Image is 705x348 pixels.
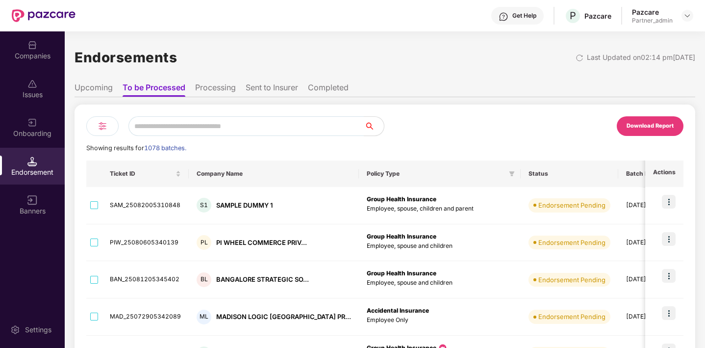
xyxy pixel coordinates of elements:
[367,233,436,240] b: Group Health Insurance
[195,82,236,97] li: Processing
[27,118,37,128] img: svg+xml;base64,PHN2ZyB3aWR0aD0iMjAiIGhlaWdodD0iMjAiIHZpZXdCb3g9IjAgMCAyMCAyMCIgZmlsbD0ibm9uZSIgeG...
[97,120,108,132] img: svg+xml;base64,PHN2ZyB4bWxucz0iaHR0cDovL3d3dy53My5vcmcvMjAwMC9zdmciIHdpZHRoPSIyNCIgaGVpZ2h0PSIyNC...
[367,204,513,214] p: Employee, spouse, children and parent
[216,275,309,284] div: BANGALORE STRATEGIC SO...
[367,170,505,178] span: Policy Type
[538,200,605,210] div: Endorsement Pending
[570,10,576,22] span: P
[364,116,384,136] button: search
[512,12,536,20] div: Get Help
[618,261,687,298] td: [DATE]
[308,82,349,97] li: Completed
[246,82,298,97] li: Sent to Insurer
[632,7,673,17] div: Pazcare
[144,144,186,152] span: 1078 batches.
[509,171,515,177] span: filter
[22,325,54,335] div: Settings
[123,82,185,97] li: To be Processed
[618,224,687,262] td: [DATE]
[618,298,687,336] td: [DATE]
[102,224,189,262] td: PIW_25080605340139
[683,12,691,20] img: svg+xml;base64,PHN2ZyBpZD0iRHJvcGRvd24tMzJ4MzIiIHhtbG5zPSJodHRwOi8vd3d3LnczLm9yZy8yMDAwL3N2ZyIgd2...
[645,161,683,187] th: Actions
[27,195,37,205] img: svg+xml;base64,PHN2ZyB3aWR0aD0iMTYiIGhlaWdodD0iMTYiIHZpZXdCb3g9IjAgMCAxNiAxNiIgZmlsbD0ibm9uZSIgeG...
[10,325,20,335] img: svg+xml;base64,PHN2ZyBpZD0iU2V0dGluZy0yMHgyMCIgeG1sbnM9Imh0dHA6Ly93d3cudzMub3JnLzIwMDAvc3ZnIiB3aW...
[618,161,687,187] th: Batch Due Date
[662,195,676,209] img: icon
[627,122,674,131] div: Download Report
[12,9,76,22] img: New Pazcare Logo
[27,40,37,50] img: svg+xml;base64,PHN2ZyBpZD0iQ29tcGFuaWVzIiB4bWxucz0iaHR0cDovL3d3dy53My5vcmcvMjAwMC9zdmciIHdpZHRoPS...
[662,269,676,283] img: icon
[75,47,177,68] h1: Endorsements
[618,187,687,224] td: [DATE]
[626,170,672,178] span: Batch Due Date
[27,79,37,89] img: svg+xml;base64,PHN2ZyBpZD0iSXNzdWVzX2Rpc2FibGVkIiB4bWxucz0iaHR0cDovL3d3dy53My5vcmcvMjAwMC9zdmciIH...
[662,306,676,320] img: icon
[197,235,211,250] div: PL
[367,307,429,314] b: Accidental Insurance
[538,275,605,285] div: Endorsement Pending
[367,316,513,325] p: Employee Only
[86,144,186,152] span: Showing results for
[576,54,583,62] img: svg+xml;base64,PHN2ZyBpZD0iUmVsb2FkLTMyeDMyIiB4bWxucz0iaHR0cDovL3d3dy53My5vcmcvMjAwMC9zdmciIHdpZH...
[587,52,695,63] div: Last Updated on 02:14 pm[DATE]
[110,170,174,178] span: Ticket ID
[538,312,605,321] div: Endorsement Pending
[521,161,618,187] th: Status
[75,82,113,97] li: Upcoming
[538,238,605,247] div: Endorsement Pending
[364,122,384,130] span: search
[367,195,436,203] b: Group Health Insurance
[197,310,211,324] div: ML
[189,161,359,187] th: Company Name
[367,269,436,277] b: Group Health Insurance
[27,157,37,166] img: svg+xml;base64,PHN2ZyB3aWR0aD0iMTQuNSIgaGVpZ2h0PSIxNC41IiB2aWV3Qm94PSIwIDAgMTYgMTYiIGZpbGw9Im5vbm...
[216,201,273,210] div: SAMPLE DUMMY 1
[507,168,517,180] span: filter
[632,17,673,25] div: Partner_admin
[367,241,513,251] p: Employee, spouse and children
[584,11,611,21] div: Pazcare
[102,298,189,336] td: MAD_25072905342089
[499,12,508,22] img: svg+xml;base64,PHN2ZyBpZD0iSGVscC0zMngzMiIgeG1sbnM9Imh0dHA6Ly93d3cudzMub3JnLzIwMDAvc3ZnIiB3aWR0aD...
[197,198,211,213] div: S1
[367,278,513,288] p: Employee, spouse and children
[662,232,676,246] img: icon
[216,312,351,321] div: MADISON LOGIC [GEOGRAPHIC_DATA] PR...
[197,272,211,287] div: BL
[102,187,189,224] td: SAM_25082005310848
[102,261,189,298] td: BAN_25081205345402
[102,161,189,187] th: Ticket ID
[216,238,307,247] div: PI WHEEL COMMERCE PRIV...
